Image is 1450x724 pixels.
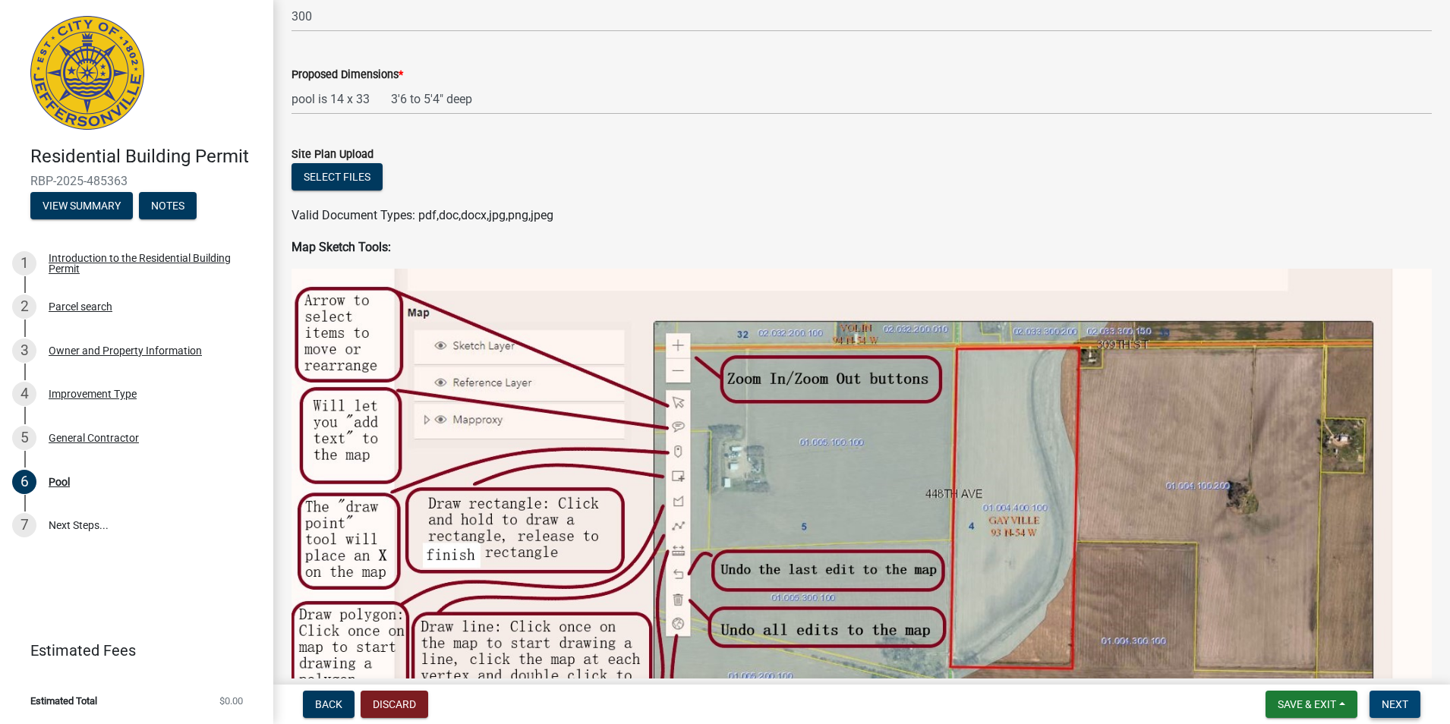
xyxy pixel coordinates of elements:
[12,470,36,494] div: 6
[139,192,197,219] button: Notes
[12,382,36,406] div: 4
[1370,691,1420,718] button: Next
[30,696,97,706] span: Estimated Total
[292,70,403,80] label: Proposed Dimensions
[12,294,36,319] div: 2
[1382,698,1408,710] span: Next
[49,345,202,356] div: Owner and Property Information
[219,696,243,706] span: $0.00
[303,691,355,718] button: Back
[49,477,70,487] div: Pool
[49,301,112,312] div: Parcel search
[12,513,36,537] div: 7
[139,200,197,212] wm-modal-confirm: Notes
[12,251,36,275] div: 1
[30,200,133,212] wm-modal-confirm: Summary
[30,146,261,168] h4: Residential Building Permit
[315,698,342,710] span: Back
[12,338,36,363] div: 3
[292,208,553,222] span: Valid Document Types: pdf,doc,docx,jpg,png,jpeg
[1266,691,1357,718] button: Save & Exit
[12,426,36,450] div: 5
[30,192,133,219] button: View Summary
[361,691,428,718] button: Discard
[30,16,144,130] img: City of Jeffersonville, Indiana
[49,389,137,399] div: Improvement Type
[292,163,383,190] button: Select files
[1278,698,1336,710] span: Save & Exit
[30,174,243,188] span: RBP-2025-485363
[49,433,139,443] div: General Contractor
[12,635,249,666] a: Estimated Fees
[292,240,391,254] strong: Map Sketch Tools:
[292,150,374,160] label: Site Plan Upload
[49,253,249,274] div: Introduction to the Residential Building Permit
